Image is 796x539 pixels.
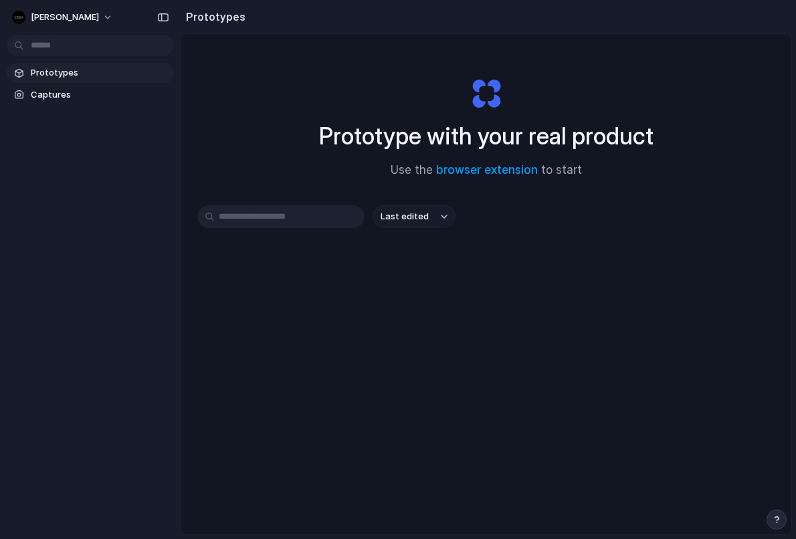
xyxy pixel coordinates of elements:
span: Prototypes [31,66,169,80]
span: [PERSON_NAME] [31,11,99,24]
span: Last edited [381,210,429,223]
button: [PERSON_NAME] [7,7,120,28]
h1: Prototype with your real product [319,118,654,154]
a: Captures [7,85,174,105]
a: Prototypes [7,63,174,83]
a: browser extension [436,163,538,177]
span: Captures [31,88,169,102]
span: Use the to start [391,162,582,179]
button: Last edited [373,205,456,228]
h2: Prototypes [181,9,245,25]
